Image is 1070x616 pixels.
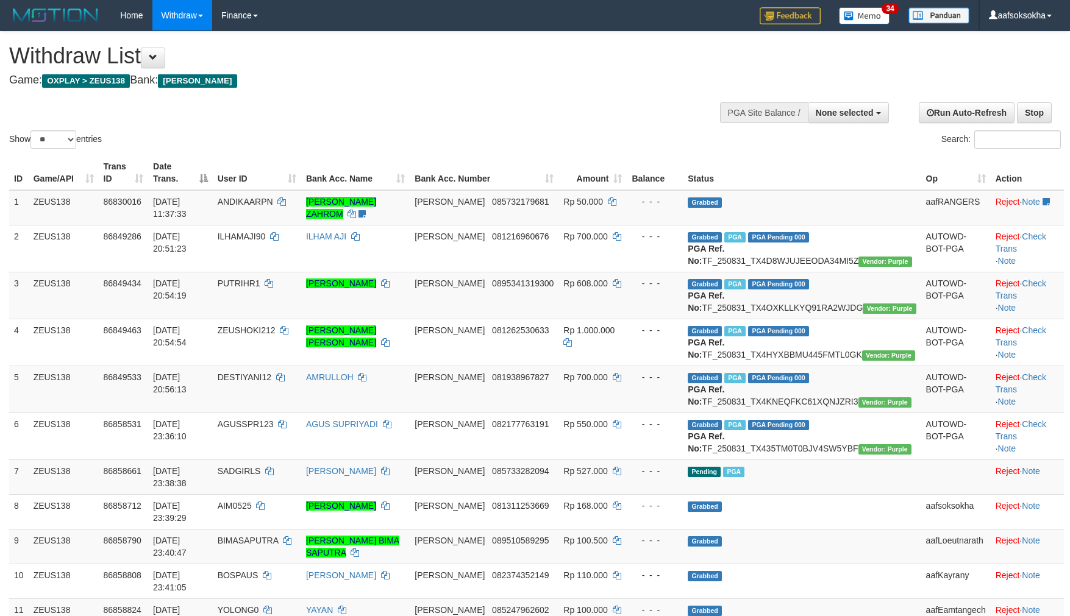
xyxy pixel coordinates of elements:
span: [DATE] 23:38:38 [153,466,187,488]
td: ZEUS138 [29,272,99,319]
div: - - - [632,418,678,430]
b: PGA Ref. No: [688,244,724,266]
span: Marked by aafRornrotha [724,373,746,383]
span: Rp 100.000 [563,605,607,615]
td: · · [991,366,1064,412]
td: 10 [9,564,29,598]
a: Reject [996,605,1020,615]
span: [PERSON_NAME] [415,466,485,476]
div: - - - [632,465,678,477]
a: Check Trans [996,372,1046,394]
td: 3 [9,272,29,319]
span: [PERSON_NAME] [415,372,485,382]
td: 6 [9,412,29,459]
span: Marked by aafchomsokheang [723,467,744,477]
span: [PERSON_NAME] [415,501,485,511]
a: YAYAN [306,605,333,615]
span: BIMASAPUTRA [218,536,279,545]
div: PGA Site Balance / [720,102,808,123]
a: Note [998,350,1016,359]
a: [PERSON_NAME] [306,501,376,511]
div: - - - [632,230,678,243]
span: Vendor URL: https://trx4.1velocity.biz [858,397,911,408]
td: 4 [9,319,29,366]
span: Rp 527.000 [563,466,607,476]
span: [PERSON_NAME] [158,74,237,88]
span: Rp 100.500 [563,536,607,545]
td: ZEUS138 [29,564,99,598]
label: Search: [941,130,1061,149]
span: Rp 700.000 [563,232,607,241]
span: 86849533 [104,372,141,382]
a: [PERSON_NAME] [306,466,376,476]
span: ANDIKAARPN [218,197,273,207]
span: Grabbed [688,536,722,547]
td: aafsoksokha [921,494,991,529]
a: AMRULLOH [306,372,354,382]
a: Note [998,303,1016,313]
span: Vendor URL: https://trx4.1velocity.biz [862,350,915,361]
td: AUTOWD-BOT-PGA [921,366,991,412]
a: Check Trans [996,232,1046,253]
span: Grabbed [688,232,722,243]
span: Rp 50.000 [563,197,603,207]
a: Note [1022,466,1040,476]
span: [DATE] 20:54:19 [153,278,187,300]
td: ZEUS138 [29,225,99,272]
td: aafLoeutnarath [921,529,991,564]
a: [PERSON_NAME] [306,278,376,288]
span: Copy 081311253669 to clipboard [492,501,549,511]
a: Check Trans [996,419,1046,441]
span: DESTIYANI12 [218,372,271,382]
a: Reject [996,466,1020,476]
div: - - - [632,371,678,383]
span: 86858824 [104,605,141,615]
span: Grabbed [688,501,722,512]
th: Bank Acc. Number: activate to sort column ascending [410,155,558,190]
span: YOLONG0 [218,605,259,615]
td: AUTOWD-BOT-PGA [921,225,991,272]
span: PUTRIHR1 [218,278,260,288]
span: 86858712 [104,501,141,511]
span: [PERSON_NAME] [415,605,485,615]
td: ZEUS138 [29,412,99,459]
td: TF_250831_TX4KNEQFKC61XQNJZRI3 [683,366,921,412]
a: Check Trans [996,325,1046,347]
th: Date Trans.: activate to sort column descending [148,155,213,190]
th: Amount: activate to sort column ascending [558,155,627,190]
td: 5 [9,366,29,412]
span: [DATE] 23:36:10 [153,419,187,441]
td: TF_250831_TX4HYXBBMU445FMTL0GK [683,319,921,366]
input: Search: [974,130,1061,149]
td: ZEUS138 [29,366,99,412]
td: TF_250831_TX4OXKLLKYQ91RA2WJDG [683,272,921,319]
span: [DATE] 23:39:29 [153,501,187,523]
a: Note [1022,570,1040,580]
span: [PERSON_NAME] [415,570,485,580]
span: PGA Pending [748,326,809,336]
a: Reject [996,372,1020,382]
span: None selected [816,108,874,118]
td: · [991,564,1064,598]
span: Copy 0895341319300 to clipboard [492,278,554,288]
a: [PERSON_NAME] ZAHROM [306,197,376,219]
td: · · [991,225,1064,272]
span: Copy 082374352149 to clipboard [492,570,549,580]
a: AGUS SUPRIYADI [306,419,378,429]
span: 86858531 [104,419,141,429]
img: Button%20Memo.svg [839,7,890,24]
a: Reject [996,501,1020,511]
td: · · [991,412,1064,459]
span: [DATE] 20:51:23 [153,232,187,253]
td: TF_250831_TX435TM0T0BJV4SW5YBF [683,412,921,459]
td: ZEUS138 [29,319,99,366]
div: - - - [632,196,678,208]
td: AUTOWD-BOT-PGA [921,272,991,319]
span: PGA Pending [748,373,809,383]
span: Rp 168.000 [563,501,607,511]
td: 8 [9,494,29,529]
td: AUTOWD-BOT-PGA [921,319,991,366]
button: None selected [808,102,889,123]
td: · [991,494,1064,529]
span: Vendor URL: https://trx4.1velocity.biz [858,257,911,267]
